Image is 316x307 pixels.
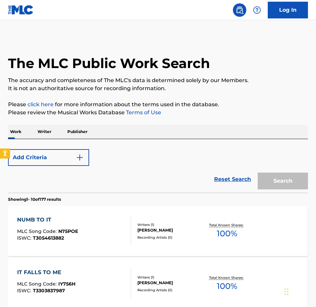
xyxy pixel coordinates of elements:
img: search [236,6,244,14]
div: Writers ( 1 ) [137,275,202,280]
span: N75POE [58,228,78,234]
span: 100 % [217,280,237,292]
p: Publisher [65,125,89,139]
a: Log In [268,2,308,18]
a: Public Search [233,3,246,17]
a: NUMB TO ITMLC Song Code:N75POEISWC:T3054613882Writers (1)[PERSON_NAME]Recording Artists (0)Total ... [8,206,308,256]
span: MLC Song Code : [17,281,58,287]
a: Reset Search [211,172,254,187]
p: The accuracy and completeness of The MLC's data is determined solely by our Members. [8,76,308,84]
div: Recording Artists ( 0 ) [137,288,202,293]
span: IY756H [58,281,75,287]
div: Writers ( 1 ) [137,222,202,227]
a: click here [27,101,54,108]
h1: The MLC Public Work Search [8,55,210,72]
iframe: Chat Widget [282,275,316,307]
img: help [253,6,261,14]
div: IT FALLS TO ME [17,268,75,277]
span: ISWC : [17,288,33,294]
button: Add Criteria [8,149,89,166]
p: Please review the Musical Works Database [8,109,308,117]
p: Showing 1 - 10 of 177 results [8,196,61,202]
span: 100 % [217,228,237,240]
a: Terms of Use [125,109,161,116]
div: [PERSON_NAME] [137,227,202,233]
p: It is not an authoritative source for recording information. [8,84,308,93]
div: [PERSON_NAME] [137,280,202,286]
span: ISWC : [17,235,33,241]
span: MLC Song Code : [17,228,58,234]
form: Search Form [8,146,308,193]
div: NUMB TO IT [17,216,78,224]
p: Writer [36,125,53,139]
p: Total Known Shares: [209,275,245,280]
div: Help [250,3,264,17]
p: Work [8,125,23,139]
p: Please for more information about the terms used in the database. [8,101,308,109]
div: Drag [285,282,289,302]
p: Total Known Shares: [209,223,245,228]
img: MLC Logo [8,5,34,15]
div: Recording Artists ( 0 ) [137,235,202,240]
span: T3054613882 [33,235,64,241]
span: T3303837987 [33,288,65,294]
img: 9d2ae6d4665cec9f34b9.svg [76,153,84,162]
